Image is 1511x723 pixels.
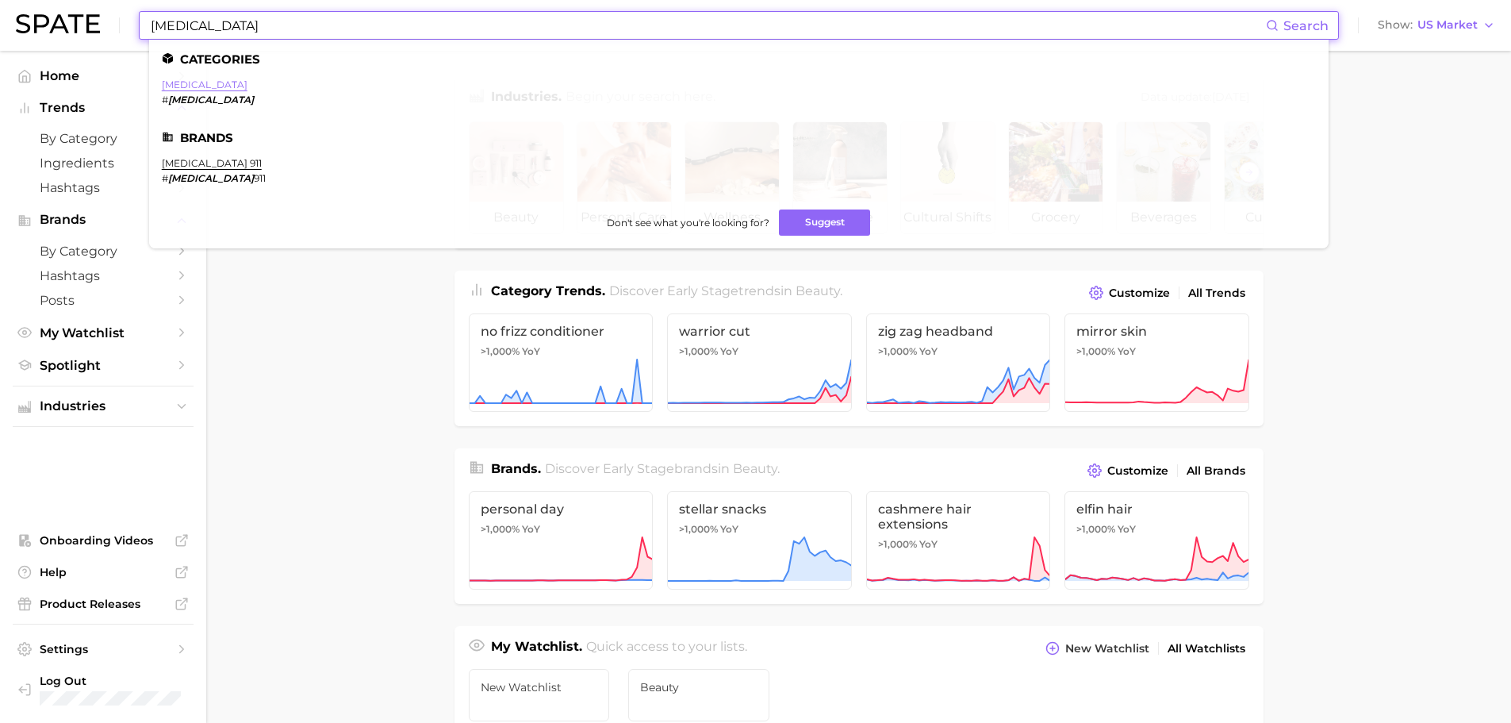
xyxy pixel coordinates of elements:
li: Brands [162,131,1316,144]
span: Log Out [40,674,181,688]
a: no frizz conditioner>1,000% YoY [469,313,654,412]
a: Hashtags [13,263,194,288]
span: mirror skin [1076,324,1237,339]
span: New Watchlist [1065,642,1149,656]
span: Help [40,565,167,579]
span: Home [40,68,167,83]
a: All Brands [1183,460,1249,482]
span: Show [1378,21,1413,29]
span: stellar snacks [679,502,840,517]
a: mirror skin>1,000% YoY [1064,313,1249,412]
h1: My Watchlist. [491,637,582,660]
span: YoY [720,523,738,536]
a: Beauty [628,669,769,721]
span: Industries [40,399,167,413]
span: 911 [254,172,266,184]
span: >1,000% [481,345,520,357]
span: >1,000% [679,523,718,535]
span: Onboarding Videos [40,533,167,548]
span: >1,000% [679,345,718,357]
a: All Watchlists [1164,638,1249,660]
span: >1,000% [1076,523,1115,535]
input: Search here for a brand, industry, or ingredient [149,12,1266,39]
a: cashmere hair extensions>1,000% YoY [866,491,1051,590]
span: YoY [1118,345,1136,358]
span: Posts [40,293,167,308]
span: Discover Early Stage brands in . [545,461,780,476]
span: cashmere hair extensions [878,502,1039,532]
button: Customize [1083,460,1172,482]
span: All Trends [1188,287,1245,300]
img: SPATE [16,14,100,33]
a: Home [13,63,194,88]
span: Product Releases [40,597,167,611]
a: personal day>1,000% YoY [469,491,654,590]
span: Hashtags [40,268,167,283]
span: >1,000% [1076,345,1115,357]
button: Suggest [779,210,870,236]
span: >1,000% [878,538,917,550]
span: warrior cut [679,324,840,339]
button: Customize [1085,282,1173,304]
span: YoY [720,345,738,358]
a: My Watchlist [13,321,194,345]
span: beauty [733,461,777,476]
span: New Watchlist [481,681,598,694]
em: [MEDICAL_DATA] [168,172,254,184]
a: elfin hair>1,000% YoY [1064,491,1249,590]
span: Brands . [491,461,541,476]
span: # [162,94,168,106]
a: stellar snacks>1,000% YoY [667,491,852,590]
a: [MEDICAL_DATA] [162,79,247,90]
span: Customize [1107,464,1168,478]
button: Brands [13,208,194,232]
span: by Category [40,131,167,146]
a: All Trends [1184,283,1249,304]
span: no frizz conditioner [481,324,642,339]
a: Posts [13,288,194,313]
a: Ingredients [13,151,194,175]
span: YoY [522,345,540,358]
a: Onboarding Videos [13,529,194,552]
a: Help [13,560,194,584]
span: Search [1283,18,1329,33]
button: ShowUS Market [1374,15,1499,36]
span: Trends [40,101,167,115]
button: Trends [13,96,194,120]
a: by Category [13,126,194,151]
a: Spotlight [13,353,194,378]
span: All Brands [1187,464,1245,478]
em: [MEDICAL_DATA] [168,94,254,106]
li: Categories [162,52,1316,66]
span: Settings [40,642,167,656]
span: >1,000% [481,523,520,535]
span: # [162,172,168,184]
a: Hashtags [13,175,194,200]
button: New Watchlist [1041,637,1152,660]
span: beauty [796,283,840,298]
a: Log out. Currently logged in with e-mail raj@netrush.com. [13,669,194,710]
span: All Watchlists [1168,642,1245,656]
span: Category Trends . [491,283,605,298]
span: Don't see what you're looking for? [607,217,769,229]
span: YoY [919,538,938,551]
span: YoY [522,523,540,536]
span: YoY [919,345,938,358]
span: Brands [40,213,167,227]
span: Spotlight [40,358,167,373]
a: New Watchlist [469,669,610,721]
span: elfin hair [1076,502,1237,517]
span: Discover Early Stage trends in . [609,283,842,298]
a: [MEDICAL_DATA] 911 [162,157,262,169]
a: warrior cut>1,000% YoY [667,313,852,412]
h2: Quick access to your lists. [586,637,747,660]
span: Beauty [640,681,757,694]
span: My Watchlist [40,325,167,340]
span: by Category [40,244,167,259]
span: zig zag headband [878,324,1039,339]
span: YoY [1118,523,1136,536]
span: >1,000% [878,345,917,357]
span: Ingredients [40,156,167,171]
a: Settings [13,637,194,661]
a: zig zag headband>1,000% YoY [866,313,1051,412]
